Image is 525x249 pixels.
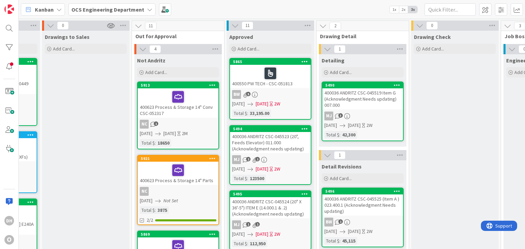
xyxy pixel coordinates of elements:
[230,126,311,132] div: 5494
[138,120,218,129] div: NC
[322,194,403,216] div: 400036 ANDRITZ CSC-045525 (Item A ) 023.400.1 (Acknowledgment Needs updating)
[329,22,341,30] span: 2
[230,220,311,229] div: MJ
[408,6,417,13] span: 3x
[182,130,188,137] div: 2M
[324,122,337,129] span: [DATE]
[256,165,268,173] span: [DATE]
[255,222,260,226] span: 1
[330,175,352,181] span: Add Card...
[140,120,149,129] div: NC
[334,45,346,53] span: 1
[256,231,268,238] span: [DATE]
[138,187,218,196] div: NC
[334,151,346,159] span: 1
[232,220,241,229] div: MJ
[322,82,403,88] div: 5490
[230,191,311,197] div: 5495
[248,175,266,182] div: 123500
[340,131,357,138] div: 42,300
[230,132,311,153] div: 400036 ANDRITZ CSC-045523 (20", Feeds Elevator) 011.000 (Acknowledgment needs updating)
[274,100,280,107] div: 2W
[141,156,218,161] div: 5921
[135,33,216,40] span: Out for Approval
[230,191,311,218] div: 5495400036 ANDRITZ CSC-045524 (20" X 36'-5") ITEM E (14.000.1 & .2) (Acknowledgment needs updating)
[247,109,248,117] span: :
[322,112,403,120] div: MJ
[233,127,311,131] div: 5494
[230,65,311,88] div: 400550 PW TECH - CSC-051813
[230,126,311,153] div: 5494400036 ANDRITZ CSC-045523 (20", Feeds Elevator) 011.000 (Acknowledgment needs updating)
[322,188,403,216] div: 5496400036 ANDRITZ CSC-045525 (Item A ) 023.400.1 (Acknowledgment Needs updating)
[322,163,362,170] span: Detail Revisions
[35,5,54,14] span: Kanban
[155,139,156,147] span: :
[140,197,152,204] span: [DATE]
[141,232,218,237] div: 5869
[255,157,260,161] span: 1
[57,21,69,30] span: 0
[4,4,14,14] img: Visit kanbanzone.com
[145,22,157,30] span: 11
[156,206,169,214] div: 3875
[338,113,343,118] span: 3
[339,131,340,138] span: :
[138,156,218,162] div: 5921
[232,175,247,182] div: Total $
[322,57,345,64] span: Detailing
[233,192,311,196] div: 5495
[324,131,339,138] div: Total $
[340,237,357,245] div: 45,115
[154,121,158,126] span: 1
[366,228,373,235] div: 2W
[71,6,144,13] b: OCS Engineering Department
[325,83,403,88] div: 5490
[230,59,311,88] div: 5865400550 PW TECH - CSC-051813
[233,59,311,64] div: 5865
[324,237,339,245] div: Total $
[230,90,311,99] div: BW
[138,82,218,118] div: 5913400623 Process & Storage 14" Conv CSC-052317
[242,21,253,30] span: 11
[138,88,218,118] div: 400623 Process & Storage 14" Conv CSC-052317
[348,122,361,129] span: [DATE]
[14,1,31,9] span: Support
[138,156,218,185] div: 5921400623 Process & Storage 14" Parts
[422,46,444,52] span: Add Card...
[232,90,241,99] div: BW
[53,46,75,52] span: Add Card...
[322,88,403,109] div: 400036 ANDRITZ CSC-045519 Item G (Acknowledgment Needs updating) 007.000
[137,57,165,64] span: Not Andritz
[4,235,14,245] div: O
[426,21,438,30] span: 0
[338,219,343,224] span: 1
[390,6,399,13] span: 1x
[425,3,476,16] input: Quick Filter...
[232,109,247,117] div: Total $
[140,130,152,137] span: [DATE]
[145,69,167,75] span: Add Card...
[138,82,218,88] div: 5913
[232,165,245,173] span: [DATE]
[320,33,400,40] span: Drawing Detail
[147,217,153,224] span: 2/2
[274,165,280,173] div: 2W
[229,33,253,40] span: Approved
[230,155,311,164] div: MJ
[322,82,403,109] div: 5490400036 ANDRITZ CSC-045519 Item G (Acknowledgment Needs updating) 007.000
[246,222,251,226] span: 1
[138,162,218,185] div: 400623 Process & Storage 14" Parts
[140,187,149,196] div: NC
[232,240,247,247] div: Total $
[339,237,340,245] span: :
[324,112,333,120] div: MJ
[246,157,251,161] span: 2
[230,197,311,218] div: 400036 ANDRITZ CSC-045524 (20" X 36'-5") ITEM E (14.000.1 & .2) (Acknowledgment needs updating)
[324,228,337,235] span: [DATE]
[256,100,268,107] span: [DATE]
[163,197,178,204] i: Not Set
[232,231,245,238] span: [DATE]
[156,139,171,147] div: 18650
[155,206,156,214] span: :
[247,175,248,182] span: :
